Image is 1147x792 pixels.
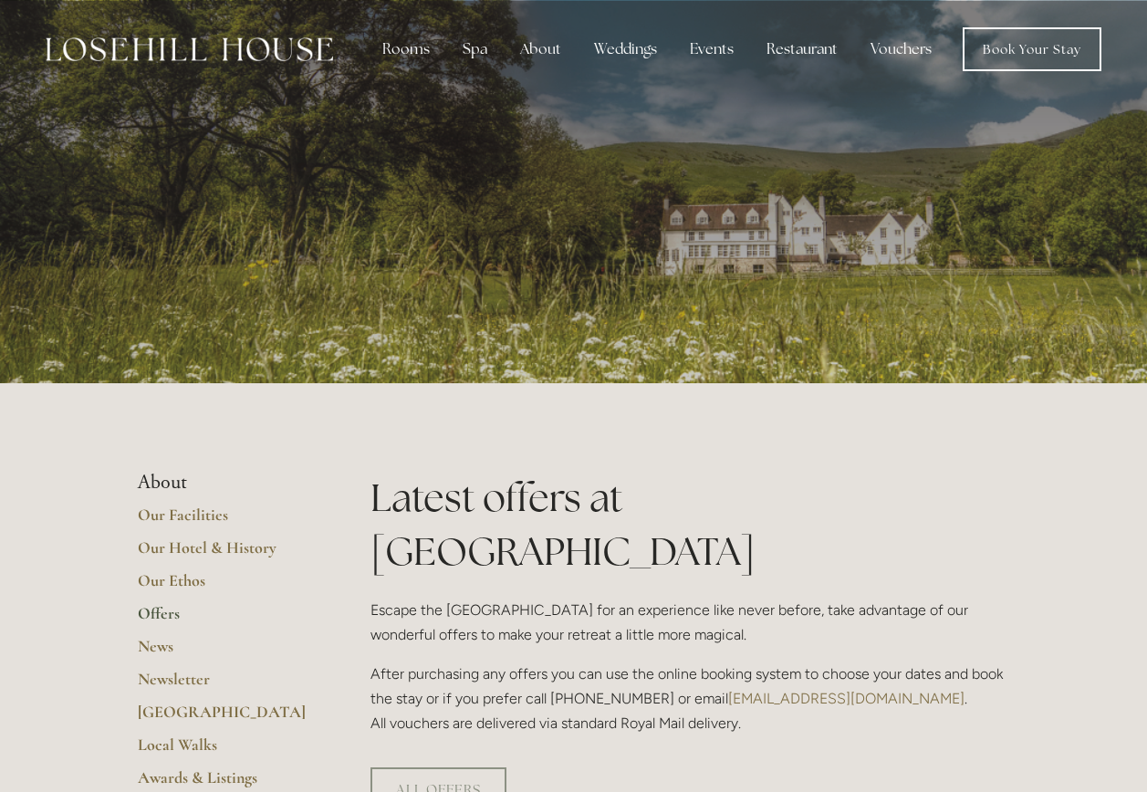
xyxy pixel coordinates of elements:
[675,31,748,68] div: Events
[856,31,946,68] a: Vouchers
[138,471,312,495] li: About
[138,603,312,636] a: Offers
[368,31,444,68] div: Rooms
[579,31,672,68] div: Weddings
[448,31,502,68] div: Spa
[963,27,1101,71] a: Book Your Stay
[752,31,852,68] div: Restaurant
[138,537,312,570] a: Our Hotel & History
[138,702,312,735] a: [GEOGRAPHIC_DATA]
[46,37,333,61] img: Losehill House
[138,669,312,702] a: Newsletter
[370,662,1010,736] p: After purchasing any offers you can use the online booking system to choose your dates and book t...
[138,505,312,537] a: Our Facilities
[138,735,312,767] a: Local Walks
[370,598,1010,647] p: Escape the [GEOGRAPHIC_DATA] for an experience like never before, take advantage of our wonderful...
[138,570,312,603] a: Our Ethos
[728,690,965,707] a: [EMAIL_ADDRESS][DOMAIN_NAME]
[370,471,1010,578] h1: Latest offers at [GEOGRAPHIC_DATA]
[138,636,312,669] a: News
[506,31,576,68] div: About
